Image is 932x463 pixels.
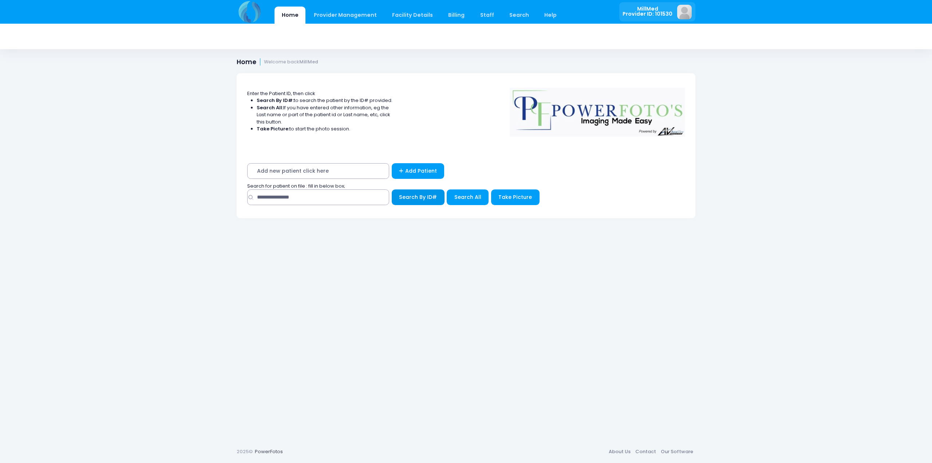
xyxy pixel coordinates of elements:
[658,445,695,458] a: Our Software
[537,7,564,24] a: Help
[385,7,440,24] a: Facility Details
[257,125,393,133] li: to start the photo session.
[247,183,345,189] span: Search for patient on file : fill in below box;
[275,7,305,24] a: Home
[257,104,393,126] li: If you have entered other information, eg the Last name or part of the patient id or Last name, e...
[257,104,283,111] strong: Search All:
[502,7,536,24] a: Search
[237,58,318,66] h1: Home
[473,7,501,24] a: Staff
[498,193,532,201] span: Take Picture
[307,7,384,24] a: Provider Management
[299,59,318,65] strong: MillMed
[677,5,692,19] img: image
[441,7,472,24] a: Billing
[506,83,688,137] img: Logo
[633,445,658,458] a: Contact
[392,163,445,179] a: Add Patient
[237,448,253,455] span: 2025©
[257,97,393,104] li: to search the patient by the ID# provided.
[257,97,294,104] strong: Search By ID#:
[392,189,445,205] button: Search By ID#
[247,90,315,97] span: Enter the Patient ID, then click
[491,189,540,205] button: Take Picture
[247,163,389,179] span: Add new patient click here
[264,59,318,65] small: Welcome back
[447,189,489,205] button: Search All
[606,445,633,458] a: About Us
[623,6,672,17] span: MillMed Provider ID: 101530
[454,193,481,201] span: Search All
[257,125,289,132] strong: Take Picture:
[399,193,437,201] span: Search By ID#
[255,448,283,455] a: PowerFotos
